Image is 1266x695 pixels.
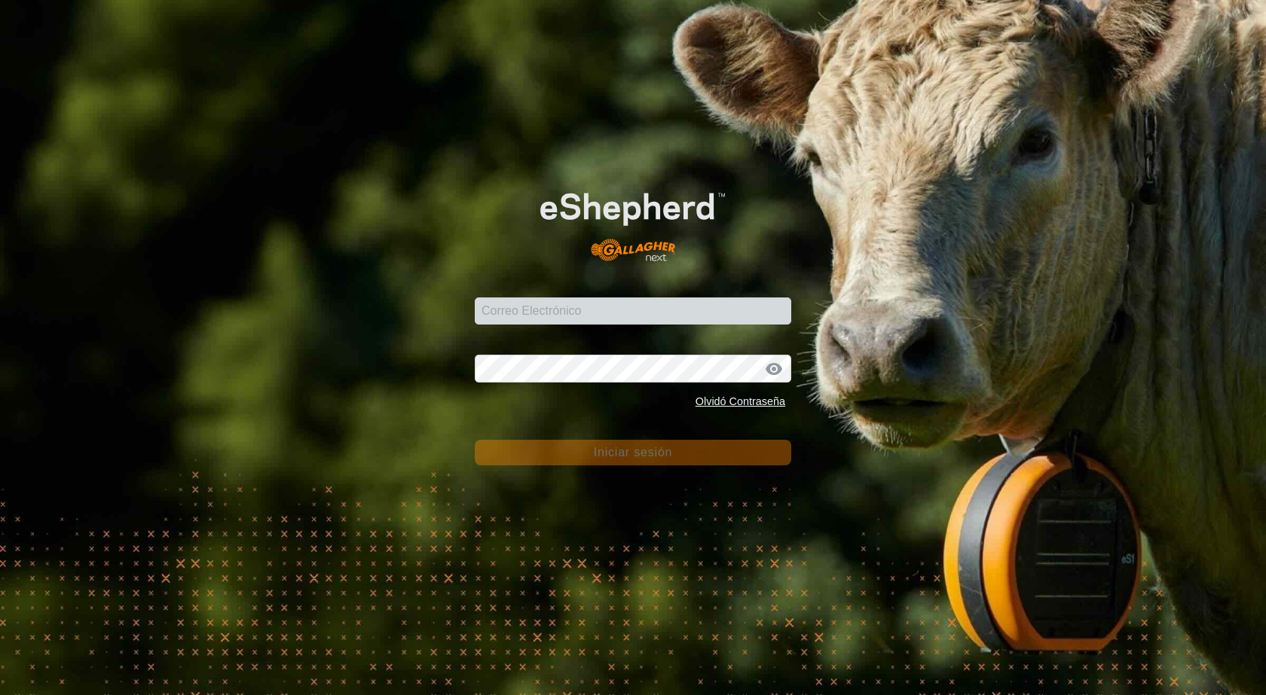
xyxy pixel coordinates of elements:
[506,166,760,274] img: Logotipo de eShepherd
[696,395,785,407] a: Olvidó Contraseña
[594,446,673,459] font: Iniciar sesión
[475,440,791,465] button: Iniciar sesión
[475,297,791,325] input: Correo Electrónico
